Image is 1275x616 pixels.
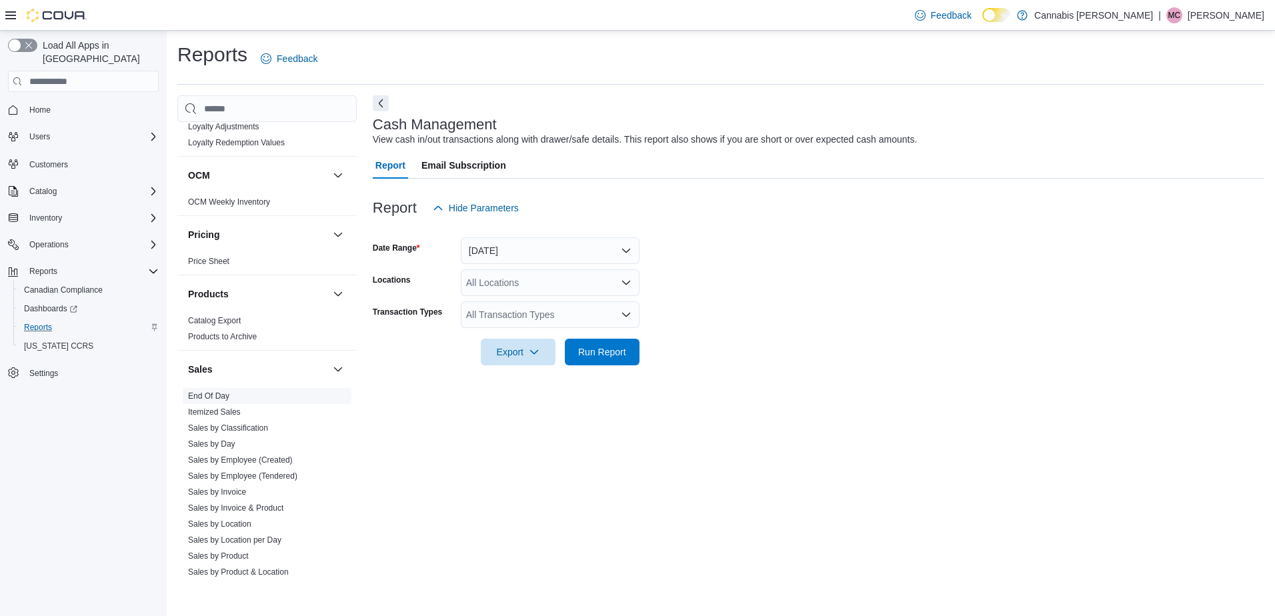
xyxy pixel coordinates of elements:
[188,122,259,131] a: Loyalty Adjustments
[19,282,159,298] span: Canadian Compliance
[24,102,56,118] a: Home
[461,237,640,264] button: [DATE]
[19,301,83,317] a: Dashboards
[188,519,251,529] span: Sales by Location
[330,167,346,183] button: OCM
[29,213,62,223] span: Inventory
[3,182,164,201] button: Catalog
[29,239,69,250] span: Operations
[188,455,293,465] a: Sales by Employee (Created)
[982,8,1010,22] input: Dark Mode
[255,45,323,72] a: Feedback
[188,331,257,342] span: Products to Archive
[621,277,631,288] button: Open list of options
[24,341,93,351] span: [US_STATE] CCRS
[188,315,241,326] span: Catalog Export
[373,95,389,111] button: Next
[1168,7,1181,23] span: MC
[373,200,417,216] h3: Report
[29,368,58,379] span: Settings
[421,152,506,179] span: Email Subscription
[931,9,972,22] span: Feedback
[188,423,268,433] span: Sales by Classification
[37,39,159,65] span: Load All Apps in [GEOGRAPHIC_DATA]
[188,121,259,132] span: Loyalty Adjustments
[1188,7,1264,23] p: [PERSON_NAME]
[188,363,327,376] button: Sales
[29,186,57,197] span: Catalog
[24,183,62,199] button: Catalog
[449,201,519,215] span: Hide Parameters
[24,129,159,145] span: Users
[3,363,164,383] button: Settings
[19,338,159,354] span: Washington CCRS
[565,339,640,365] button: Run Report
[24,210,159,226] span: Inventory
[177,253,357,275] div: Pricing
[3,262,164,281] button: Reports
[188,535,281,545] a: Sales by Location per Day
[188,256,229,267] span: Price Sheet
[188,287,229,301] h3: Products
[373,307,442,317] label: Transaction Types
[188,439,235,449] a: Sales by Day
[24,263,159,279] span: Reports
[489,339,547,365] span: Export
[24,365,159,381] span: Settings
[24,285,103,295] span: Canadian Compliance
[330,286,346,302] button: Products
[19,301,159,317] span: Dashboards
[188,137,285,148] span: Loyalty Redemption Values
[177,194,357,215] div: OCM
[481,339,555,365] button: Export
[188,197,270,207] span: OCM Weekly Inventory
[188,169,327,182] button: OCM
[24,365,63,381] a: Settings
[188,363,213,376] h3: Sales
[24,237,159,253] span: Operations
[13,337,164,355] button: [US_STATE] CCRS
[27,9,87,22] img: Cova
[29,159,68,170] span: Customers
[177,119,357,156] div: Loyalty
[13,281,164,299] button: Canadian Compliance
[188,228,219,241] h3: Pricing
[188,316,241,325] a: Catalog Export
[621,309,631,320] button: Open list of options
[3,235,164,254] button: Operations
[188,257,229,266] a: Price Sheet
[19,319,159,335] span: Reports
[188,535,281,545] span: Sales by Location per Day
[188,332,257,341] a: Products to Archive
[177,41,247,68] h1: Reports
[188,503,283,513] a: Sales by Invoice & Product
[188,407,241,417] span: Itemized Sales
[188,519,251,529] a: Sales by Location
[19,338,99,354] a: [US_STATE] CCRS
[188,391,229,401] a: End Of Day
[188,391,229,401] span: End Of Day
[330,227,346,243] button: Pricing
[373,117,497,133] h3: Cash Management
[188,583,319,593] a: Sales by Product & Location per Day
[330,361,346,377] button: Sales
[24,237,74,253] button: Operations
[24,303,77,314] span: Dashboards
[13,299,164,318] a: Dashboards
[188,503,283,513] span: Sales by Invoice & Product
[13,318,164,337] button: Reports
[188,138,285,147] a: Loyalty Redemption Values
[188,583,319,593] span: Sales by Product & Location per Day
[277,52,317,65] span: Feedback
[188,169,210,182] h3: OCM
[188,455,293,465] span: Sales by Employee (Created)
[24,129,55,145] button: Users
[3,100,164,119] button: Home
[1166,7,1182,23] div: Mike Cochrane
[188,567,289,577] span: Sales by Product & Location
[373,275,411,285] label: Locations
[188,423,268,433] a: Sales by Classification
[188,567,289,577] a: Sales by Product & Location
[24,210,67,226] button: Inventory
[8,95,159,417] nav: Complex example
